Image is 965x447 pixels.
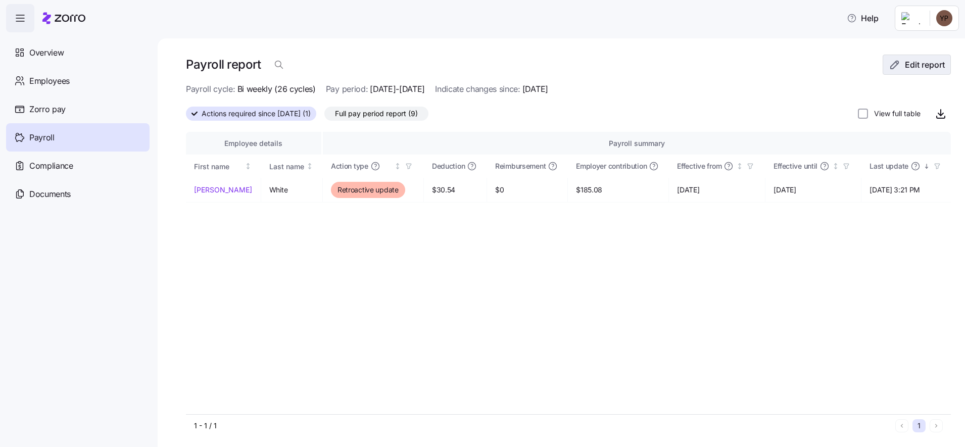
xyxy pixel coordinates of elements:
[331,161,368,171] span: Action type
[335,107,418,120] span: Full pay period report (9)
[29,160,73,172] span: Compliance
[912,419,926,432] button: 1
[323,155,424,178] th: Action typeNot sorted
[883,55,951,75] button: Edit report
[435,83,520,95] span: Indicate changes since:
[839,8,887,28] button: Help
[194,421,891,431] div: 1 - 1 / 1
[576,185,660,195] span: $185.08
[847,12,879,24] span: Help
[432,185,478,195] span: $30.54
[370,83,425,95] span: [DATE]-[DATE]
[269,185,314,195] span: White
[6,180,150,208] a: Documents
[576,161,647,171] span: Employer contribution
[901,12,922,24] img: Employer logo
[394,163,401,170] div: Not sorted
[29,103,66,116] span: Zorro pay
[186,57,261,72] h1: Payroll report
[895,419,908,432] button: Previous page
[923,163,930,170] div: Sorted descending
[522,83,548,95] span: [DATE]
[269,161,305,172] div: Last name
[736,163,743,170] div: Not sorted
[774,161,817,171] span: Effective until
[870,161,908,171] span: Last update
[6,152,150,180] a: Compliance
[261,155,323,178] th: Last nameNot sorted
[194,138,313,149] div: Employee details
[832,163,839,170] div: Not sorted
[6,67,150,95] a: Employees
[669,155,765,178] th: Effective fromNot sorted
[936,10,952,26] img: 1a8d1e34e8936ee5f73660366535aa3c
[6,123,150,152] a: Payroll
[677,185,757,195] span: [DATE]
[237,83,316,95] span: Bi weekly (26 cycles)
[6,95,150,123] a: Zorro pay
[905,59,945,71] span: Edit report
[331,138,943,149] div: Payroll summary
[245,163,252,170] div: Not sorted
[202,107,311,120] span: Actions required since [DATE] (1)
[495,185,559,195] span: $0
[337,185,399,195] span: Retroactive update
[29,188,71,201] span: Documents
[870,185,943,195] span: [DATE] 3:21 PM
[194,161,243,172] div: First name
[861,155,951,178] th: Last updateSorted descending
[677,161,721,171] span: Effective from
[930,419,943,432] button: Next page
[868,109,921,119] label: View full table
[29,46,64,59] span: Overview
[29,75,70,87] span: Employees
[6,38,150,67] a: Overview
[194,185,253,195] a: [PERSON_NAME]
[432,161,465,171] span: Deduction
[306,163,313,170] div: Not sorted
[495,161,546,171] span: Reimbursement
[774,185,853,195] span: [DATE]
[186,155,261,178] th: First nameNot sorted
[765,155,861,178] th: Effective untilNot sorted
[29,131,55,144] span: Payroll
[326,83,368,95] span: Pay period:
[186,83,235,95] span: Payroll cycle:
